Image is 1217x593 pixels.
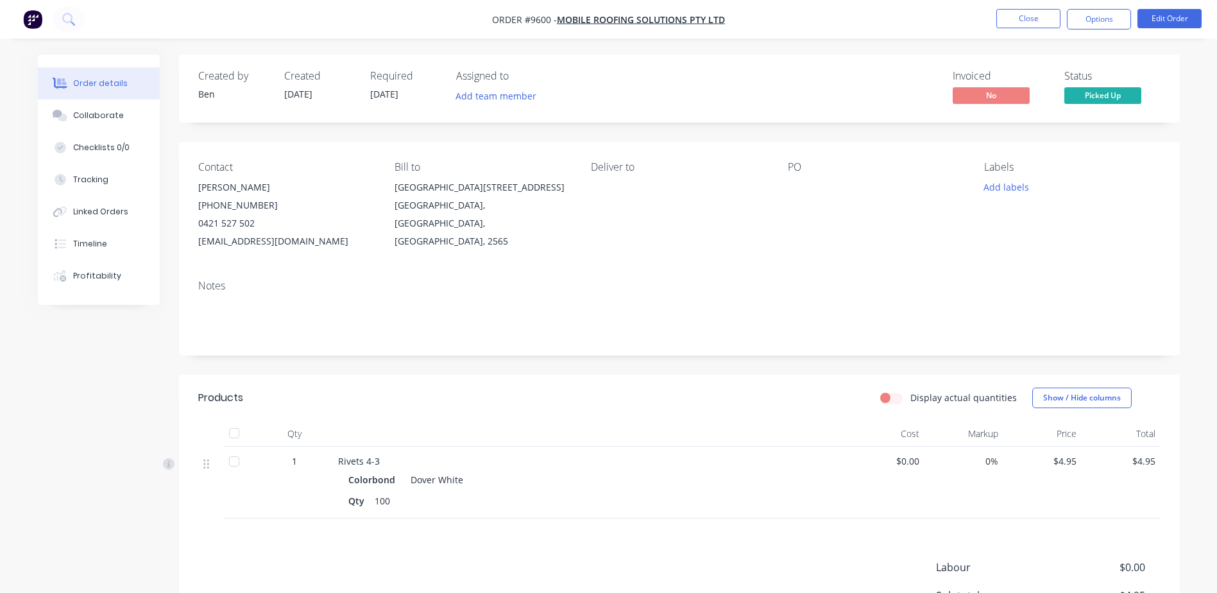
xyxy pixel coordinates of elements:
[292,454,297,468] span: 1
[370,70,441,82] div: Required
[1003,421,1082,447] div: Price
[38,228,160,260] button: Timeline
[198,178,374,196] div: [PERSON_NAME]
[1067,9,1131,30] button: Options
[1137,9,1202,28] button: Edit Order
[1082,421,1161,447] div: Total
[73,110,124,121] div: Collaborate
[591,161,767,173] div: Deliver to
[456,87,543,105] button: Add team member
[557,13,725,26] a: Mobile Roofing Solutions Pty Ltd
[23,10,42,29] img: Factory
[370,492,395,510] div: 100
[198,214,374,232] div: 0421 527 502
[456,70,584,82] div: Assigned to
[198,232,374,250] div: [EMAIL_ADDRESS][DOMAIN_NAME]
[846,421,925,447] div: Cost
[1087,454,1155,468] span: $4.95
[492,13,557,26] span: Order #9600 -
[198,87,269,101] div: Ben
[198,390,243,406] div: Products
[348,470,400,489] div: Colorbond
[38,99,160,132] button: Collaborate
[38,132,160,164] button: Checklists 0/0
[338,455,380,467] span: Rivets 4-3
[448,87,543,105] button: Add team member
[1064,70,1161,82] div: Status
[38,196,160,228] button: Linked Orders
[348,492,370,510] div: Qty
[405,470,463,489] div: Dover White
[924,421,1003,447] div: Markup
[256,421,333,447] div: Qty
[1008,454,1077,468] span: $4.95
[910,391,1017,404] label: Display actual quantities
[198,178,374,250] div: [PERSON_NAME][PHONE_NUMBER]0421 527 502[EMAIL_ADDRESS][DOMAIN_NAME]
[977,178,1036,196] button: Add labels
[930,454,998,468] span: 0%
[73,174,108,185] div: Tracking
[38,260,160,292] button: Profitability
[284,88,312,100] span: [DATE]
[198,70,269,82] div: Created by
[1064,87,1141,103] span: Picked Up
[198,161,374,173] div: Contact
[38,67,160,99] button: Order details
[73,78,128,89] div: Order details
[788,161,964,173] div: PO
[1050,560,1145,575] span: $0.00
[395,178,570,196] div: [GEOGRAPHIC_DATA][STREET_ADDRESS]
[936,560,1050,575] span: Labour
[851,454,920,468] span: $0.00
[953,70,1049,82] div: Invoiced
[38,164,160,196] button: Tracking
[73,206,128,218] div: Linked Orders
[996,9,1060,28] button: Close
[73,142,130,153] div: Checklists 0/0
[370,88,398,100] span: [DATE]
[1032,388,1132,408] button: Show / Hide columns
[395,178,570,250] div: [GEOGRAPHIC_DATA][STREET_ADDRESS][GEOGRAPHIC_DATA], [GEOGRAPHIC_DATA], [GEOGRAPHIC_DATA], 2565
[1064,87,1141,107] button: Picked Up
[395,161,570,173] div: Bill to
[73,238,107,250] div: Timeline
[284,70,355,82] div: Created
[198,196,374,214] div: [PHONE_NUMBER]
[198,280,1161,292] div: Notes
[953,87,1030,103] span: No
[984,161,1160,173] div: Labels
[395,196,570,250] div: [GEOGRAPHIC_DATA], [GEOGRAPHIC_DATA], [GEOGRAPHIC_DATA], 2565
[73,270,121,282] div: Profitability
